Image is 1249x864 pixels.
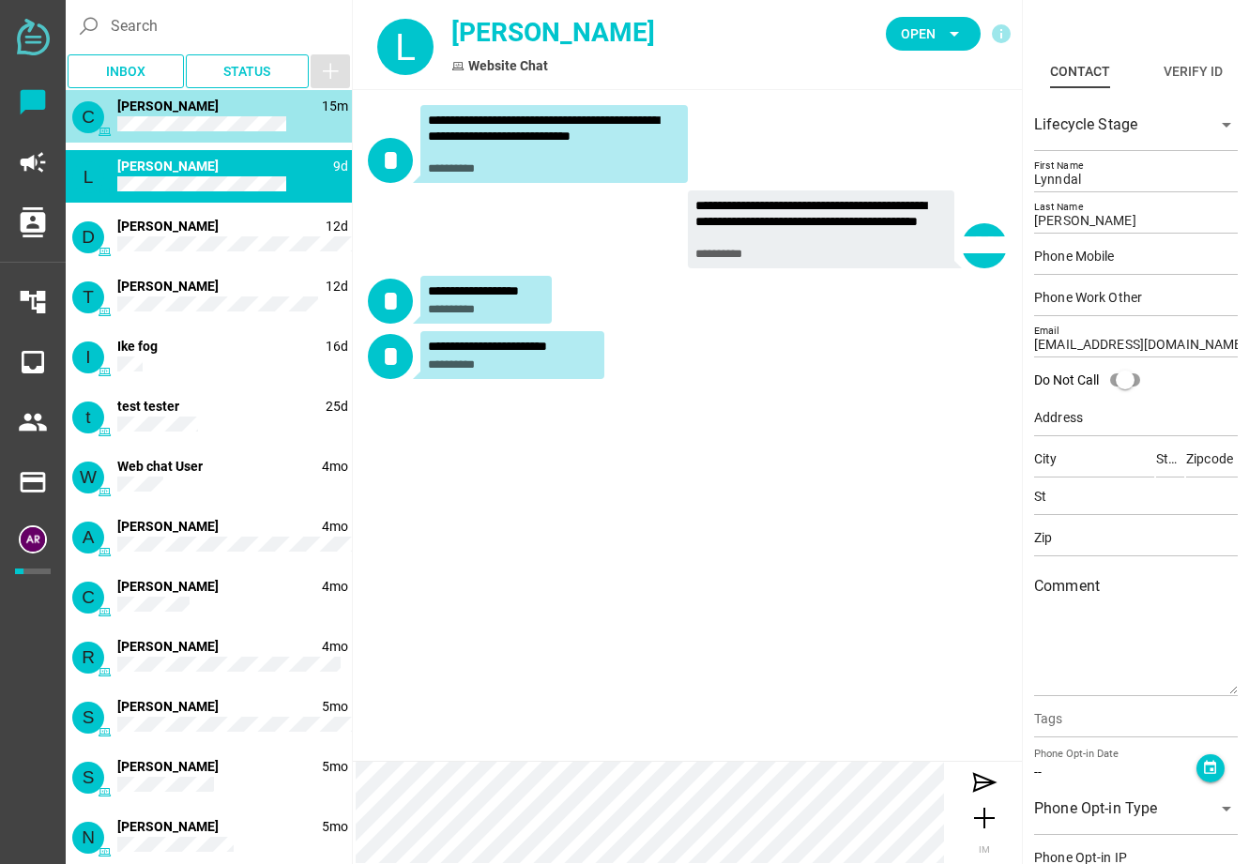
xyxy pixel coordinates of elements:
[68,54,184,88] button: Inbox
[326,279,348,294] span: 1756935997
[85,347,90,367] span: I
[98,785,112,799] i: Website Chat
[1034,399,1238,436] input: Address
[117,819,219,834] span: 26e0cdfd02-uh7ybY3z2pm49xgT7GA4
[1050,60,1110,83] div: Contact
[322,759,348,774] span: 1744825453
[98,245,112,259] i: Website Chat
[451,60,465,73] i: Website Chat
[1164,60,1223,83] div: Verify ID
[886,17,981,51] button: Open
[223,60,270,83] span: Status
[98,605,112,619] i: Website Chat
[98,305,112,319] i: Website Chat
[83,767,95,787] span: S
[18,407,48,437] i: people
[1156,440,1184,477] input: State
[98,545,112,559] i: Website Chat
[1034,320,1238,357] input: Email
[80,467,97,487] span: W
[83,527,95,547] span: A
[117,99,219,114] span: 29f1557527-Fk8ZY5lDypEKKYmBC5vs
[322,819,348,834] span: 1744817288
[83,707,95,727] span: S
[98,665,112,679] i: Website Chat
[326,399,348,414] span: 1755827115
[451,13,769,53] div: [PERSON_NAME]
[1034,361,1151,399] div: Do Not Call
[117,219,219,234] span: 29b31d3f4b-RSvwwxfSxKSqOT3ZQuRb
[1034,196,1238,234] input: Last Name
[395,26,416,68] span: L
[326,219,348,234] span: 1756936644
[1034,237,1238,275] input: Phone Mobile
[98,125,112,139] i: Website Chat
[1215,797,1238,820] i: arrow_drop_down
[98,725,112,739] i: Website Chat
[322,699,348,714] span: 1745897069
[322,519,348,534] span: 1747778546
[82,107,95,127] span: C
[18,147,48,177] i: campaign
[117,579,219,594] span: 274d93d7a4-YEyZWNScUWj30Z5DPFCD
[84,167,94,187] span: L
[186,54,310,88] button: Status
[17,19,50,55] img: svg+xml;base64,PD94bWwgdmVyc2lvbj0iMS4wIiBlbmNvZGluZz0iVVRGLTgiPz4KPHN2ZyB2ZXJzaW9uPSIxLjEiIHZpZX...
[117,339,158,354] span: 299d8185be-uxfTwoEW1zhPg5CcIir9
[1034,713,1238,735] input: Tags
[322,639,348,654] span: 1746455547
[322,459,348,474] span: 1747955724
[98,185,112,199] i: Website Chat
[83,287,94,307] span: T
[98,425,112,439] i: Website Chat
[98,485,112,499] i: Website Chat
[1034,477,1238,515] input: St
[117,459,203,474] span: 279bdaaf7f-lySr5z6YQTmbWtlc9jJv
[106,60,145,83] span: Inbox
[1034,763,1196,782] div: --
[979,844,990,855] span: IM
[82,227,95,247] span: D
[98,365,112,379] i: Website Chat
[18,287,48,317] i: account_tree
[82,827,95,847] span: N
[98,845,112,859] i: Website Chat
[18,207,48,237] i: contacts
[1034,747,1196,763] div: Phone Opt-in Date
[1034,440,1154,477] input: City
[117,759,219,774] span: 26e14aea0b-uBeWLsQMRSiuoP1qQSfk
[82,587,95,607] span: C
[1215,114,1238,136] i: arrow_drop_down
[82,647,95,667] span: R
[1034,155,1238,192] input: First Name
[117,399,179,414] span: 29710c609e-zEAUQAtFKz7ZMM2lUHUI
[451,56,769,76] div: Website Chat
[19,525,47,553] img: 662ab11879ed9924c427ab3a-30.png
[18,467,48,497] i: payment
[85,407,90,427] span: t
[1186,440,1238,477] input: Zipcode
[322,99,348,114] span: 1757980841
[333,159,348,174] span: 1757192388
[18,87,48,117] i: chat_bubble
[117,159,219,174] span: 29c26bdcb4-W3UDo3MNruVq1GYNqbUs
[117,519,219,534] span: 27915031af-sjNlmtqd4mBCQTJ1QAhI
[1202,760,1218,776] i: event
[943,23,966,45] i: arrow_drop_down
[117,279,219,294] span: 29b32217a6-9ZsSSVpoxZE3ijLvS290
[322,579,348,594] span: 1746642664
[18,347,48,377] i: inbox
[1034,519,1238,556] input: Zip
[117,639,219,654] span: 274275136e-pFnta6xHzTRlkw8oc1RV
[901,23,936,45] span: Open
[1034,279,1238,316] input: Phone Work Other
[1034,371,1099,390] div: Do Not Call
[990,23,1013,45] i: info
[326,339,348,354] span: 1756573217
[117,699,219,714] span: 27212558c3-nIiHAijXXG42cLnuZU7q
[1034,584,1238,694] textarea: Comment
